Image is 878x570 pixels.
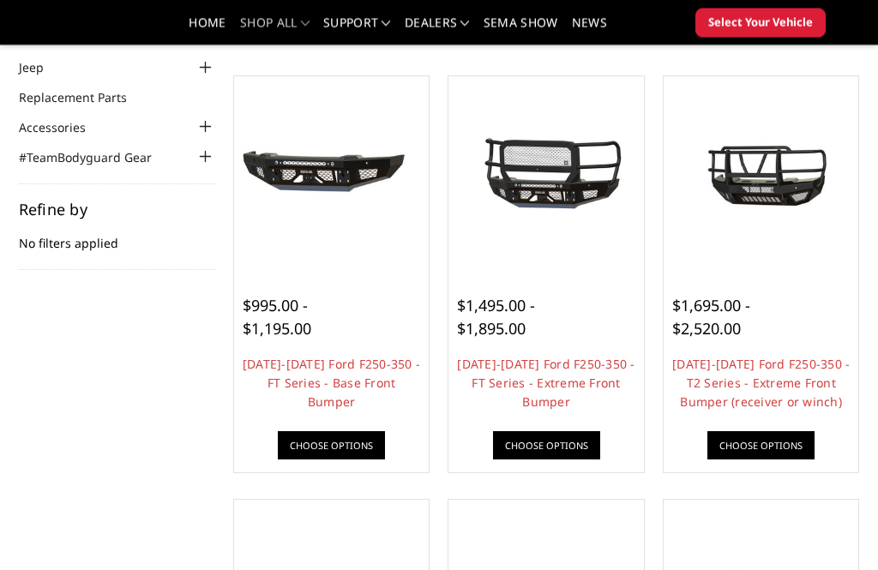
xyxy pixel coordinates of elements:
[707,432,815,460] a: Choose Options
[243,296,311,339] span: $995.00 - $1,195.00
[672,357,850,411] a: [DATE]-[DATE] Ford F250-350 - T2 Series - Extreme Front Bumper (receiver or winch)
[19,202,216,218] h5: Refine by
[189,17,226,42] a: Home
[668,81,855,268] a: 2023-2026 Ford F250-350 - T2 Series - Extreme Front Bumper (receiver or winch) 2023-2026 Ford F25...
[668,123,855,227] img: 2023-2026 Ford F250-350 - T2 Series - Extreme Front Bumper (receiver or winch)
[708,15,813,32] span: Select Your Vehicle
[572,17,607,42] a: News
[19,119,107,137] a: Accessories
[323,17,391,42] a: Support
[695,9,826,38] button: Select Your Vehicle
[19,202,216,271] div: No filters applied
[240,17,310,42] a: shop all
[493,432,600,460] a: Choose Options
[243,357,420,411] a: [DATE]-[DATE] Ford F250-350 - FT Series - Base Front Bumper
[453,81,640,268] a: 2023-2026 Ford F250-350 - FT Series - Extreme Front Bumper 2023-2026 Ford F250-350 - FT Series - ...
[19,149,173,167] a: #TeamBodyguard Gear
[19,89,148,107] a: Replacement Parts
[672,296,750,339] span: $1,695.00 - $2,520.00
[238,81,425,268] a: 2023-2025 Ford F250-350 - FT Series - Base Front Bumper
[238,131,425,219] img: 2023-2025 Ford F250-350 - FT Series - Base Front Bumper
[453,131,640,219] img: 2023-2026 Ford F250-350 - FT Series - Extreme Front Bumper
[19,59,65,77] a: Jeep
[405,17,470,42] a: Dealers
[457,296,535,339] span: $1,495.00 - $1,895.00
[484,17,558,42] a: SEMA Show
[278,432,385,460] a: Choose Options
[457,357,634,411] a: [DATE]-[DATE] Ford F250-350 - FT Series - Extreme Front Bumper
